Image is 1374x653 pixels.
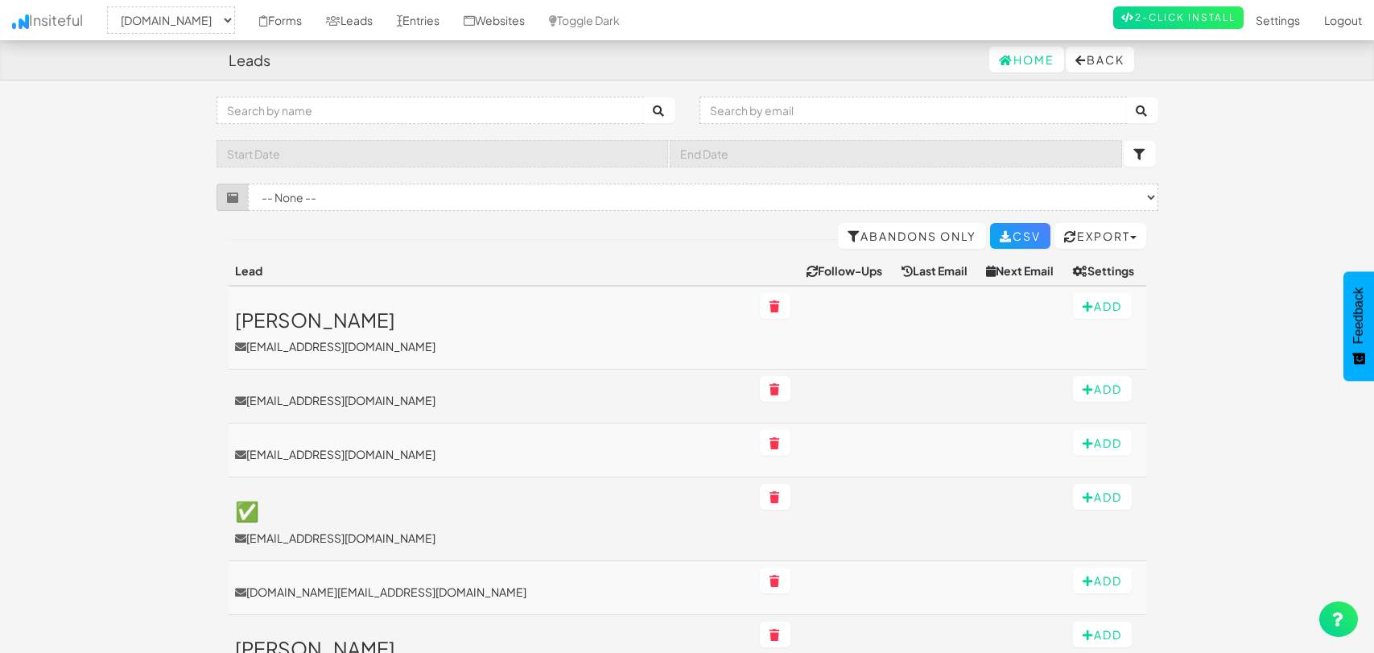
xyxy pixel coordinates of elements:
button: Export [1054,223,1146,249]
button: Add [1073,568,1132,593]
a: CSV [990,223,1050,249]
input: Search by name [217,97,644,124]
button: Add [1073,622,1132,647]
button: Add [1073,430,1132,456]
th: Settings [1067,256,1146,286]
button: Add [1073,293,1132,319]
h3: [PERSON_NAME] [235,309,747,330]
input: Start Date [217,140,669,167]
a: 2-Click Install [1113,6,1244,29]
button: Add [1073,376,1132,402]
th: Follow-Ups [800,256,895,286]
a: [EMAIL_ADDRESS][DOMAIN_NAME] [235,446,747,462]
p: [EMAIL_ADDRESS][DOMAIN_NAME] [235,530,747,546]
img: icon.png [12,14,29,29]
input: End Date [670,140,1122,167]
h4: Leads [229,52,270,68]
p: [EMAIL_ADDRESS][DOMAIN_NAME] [235,338,747,354]
th: Last Email [895,256,980,286]
button: Add [1073,484,1132,510]
button: Back [1066,47,1134,72]
th: Next Email [980,256,1066,286]
a: Abandons Only [838,223,986,249]
a: Home [989,47,1064,72]
a: [EMAIL_ADDRESS][DOMAIN_NAME] [235,392,747,408]
input: Search by email [699,97,1127,124]
h3: ✅ [235,500,747,521]
th: Lead [229,256,753,286]
a: ✅[EMAIL_ADDRESS][DOMAIN_NAME] [235,500,747,545]
button: Feedback - Show survey [1343,271,1374,381]
a: [DOMAIN_NAME][EMAIL_ADDRESS][DOMAIN_NAME] [235,584,747,600]
span: Feedback [1351,287,1366,344]
a: [PERSON_NAME][EMAIL_ADDRESS][DOMAIN_NAME] [235,309,747,354]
